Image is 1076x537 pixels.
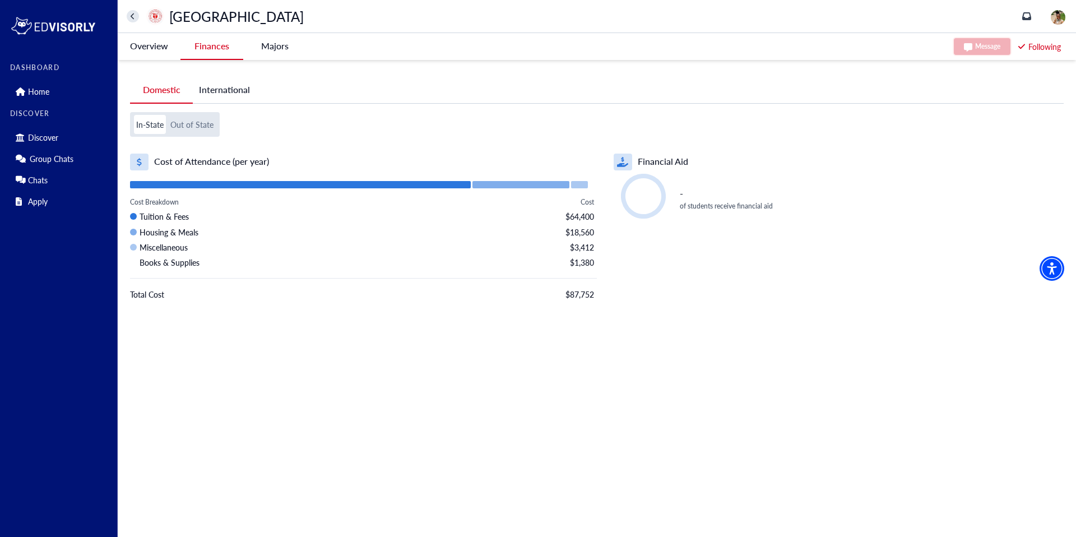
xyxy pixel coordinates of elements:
span: Miscellaneous [140,241,188,253]
svg: 0 [621,174,666,219]
p: [GEOGRAPHIC_DATA] [169,10,304,22]
span: Financial Aid [638,154,688,168]
img: logo [10,15,96,37]
span: Total Cost [130,288,164,300]
label: DASHBOARD [10,64,110,72]
button: Majors [243,33,306,59]
p: Chats [28,175,48,185]
span: Tuition & Fees [140,210,189,223]
a: inbox [1022,12,1031,21]
div: Apply [10,192,110,210]
span: $3,412 [570,241,594,253]
p: Apply [28,197,48,206]
span: Cost of Attendance (per year) [154,154,269,168]
button: home [127,10,139,22]
button: Domestic [130,77,193,104]
label: DISCOVER [10,110,110,118]
span: Cost [581,197,594,207]
button: Finances [180,33,243,60]
p: Group Chats [30,154,73,164]
button: Out of State [168,115,216,134]
div: Accessibility Menu [1040,256,1064,281]
p: Home [28,87,49,96]
div: Chats [10,171,110,189]
span: Cost Breakdown [130,197,179,207]
div: Discover [10,128,110,146]
p: of students receive financial aid [680,201,773,211]
span: $1,380 [570,256,594,268]
img: image [1051,10,1065,25]
button: In-State [134,115,166,134]
button: Overview [118,33,180,59]
p: Discover [28,133,58,142]
span: $64,400 [565,210,594,223]
span: - [680,187,683,200]
button: Following [1017,40,1062,54]
span: Books & Supplies [140,256,200,268]
div: Following [1018,41,1061,53]
img: universityName [146,7,164,25]
span: $18,560 [565,226,594,238]
div: Group Chats [10,150,110,168]
span: $87,752 [565,288,594,300]
div: Home [10,82,110,100]
span: Housing & Meals [140,226,198,238]
button: International [193,77,256,103]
